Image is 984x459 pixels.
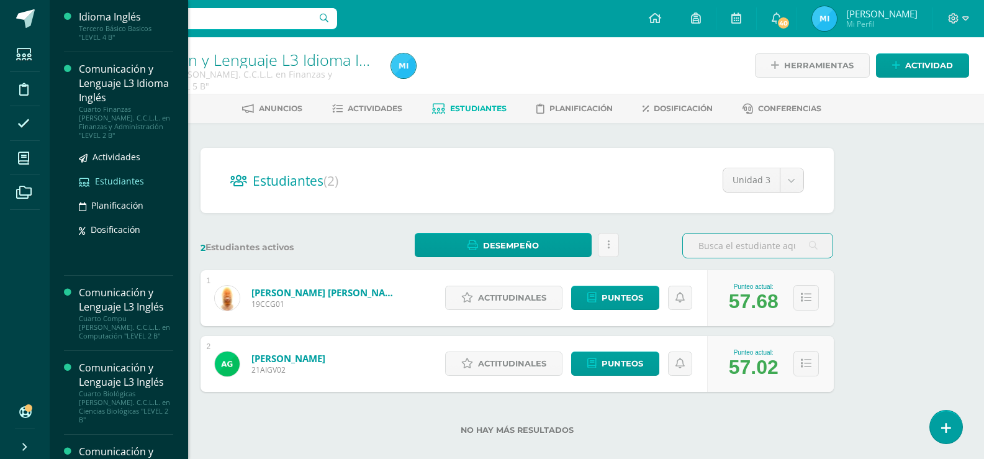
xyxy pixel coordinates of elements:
[79,361,173,424] a: Comunicación y Lenguaje L3 InglésCuarto Biológicas [PERSON_NAME]. C.C.L.L. en Ciencias Biológicas...
[723,168,803,192] a: Unidad 3
[79,361,173,389] div: Comunicación y Lenguaje L3 Inglés
[251,365,325,375] span: 21AIGV02
[743,99,821,119] a: Conferencias
[758,104,821,113] span: Conferencias
[97,68,376,92] div: Quinto Finanzas Bach. C.C.L.L. en Finanzas y Administración 'LEVEL 5 B'
[876,53,969,78] a: Actividad
[97,51,376,68] h1: Comunicación y Lenguaje L3 Idioma Inglés
[79,62,173,105] div: Comunicación y Lenguaje L3 Idioma Inglés
[207,342,211,351] div: 2
[478,286,546,309] span: Actitudinales
[654,104,713,113] span: Dosificación
[733,168,770,192] span: Unidad 3
[91,224,140,235] span: Dosificación
[79,286,173,314] div: Comunicación y Lenguaje L3 Inglés
[432,99,507,119] a: Estudiantes
[478,352,546,375] span: Actitudinales
[812,6,837,31] img: 081d33c50c84a8c124d5b9758954ec13.png
[729,356,779,379] div: 57.02
[215,352,240,376] img: 53e03345f65c97f77fa36de2d845eb5b.png
[450,104,507,113] span: Estudiantes
[79,150,173,164] a: Actividades
[253,172,338,189] span: Estudiantes
[259,104,302,113] span: Anuncios
[79,10,173,24] div: Idioma Inglés
[91,199,143,211] span: Planificación
[79,389,173,424] div: Cuarto Biológicas [PERSON_NAME]. C.C.L.L. en Ciencias Biológicas "LEVEL 2 B"
[323,172,338,189] span: (2)
[602,352,643,375] span: Punteos
[79,286,173,340] a: Comunicación y Lenguaje L3 InglésCuarto Compu [PERSON_NAME]. C.C.L.L. en Computación "LEVEL 2 B"
[729,349,779,356] div: Punteo actual:
[846,7,918,20] span: [PERSON_NAME]
[79,62,173,140] a: Comunicación y Lenguaje L3 Idioma InglésCuarto Finanzas [PERSON_NAME]. C.C.L.L. en Finanzas y Adm...
[846,19,918,29] span: Mi Perfil
[95,175,144,187] span: Estudiantes
[79,222,173,237] a: Dosificación
[79,314,173,340] div: Cuarto Compu [PERSON_NAME]. C.C.L.L. en Computación "LEVEL 2 B"
[683,234,833,258] input: Busca el estudiante aquí...
[332,99,402,119] a: Actividades
[784,54,854,77] span: Herramientas
[348,104,402,113] span: Actividades
[215,286,240,311] img: 638fb07d964c95de7047029916a272e2.png
[93,151,140,163] span: Actividades
[415,233,592,257] a: Desempeño
[79,105,173,140] div: Cuarto Finanzas [PERSON_NAME]. C.C.L.L. en Finanzas y Administración "LEVEL 2 B"
[251,352,325,365] a: [PERSON_NAME]
[643,99,713,119] a: Dosificación
[97,49,396,70] a: Comunicación y Lenguaje L3 Idioma Inglés
[79,24,173,42] div: Tercero Básico Basicos "LEVEL 4 B"
[571,286,659,310] a: Punteos
[79,174,173,188] a: Estudiantes
[207,276,211,285] div: 1
[251,299,400,309] span: 19CCG01
[242,99,302,119] a: Anuncios
[549,104,613,113] span: Planificación
[58,8,337,29] input: Busca un usuario...
[79,198,173,212] a: Planificación
[445,286,562,310] a: Actitudinales
[602,286,643,309] span: Punteos
[251,286,400,299] a: [PERSON_NAME] [PERSON_NAME]
[201,242,205,253] span: 2
[729,283,779,290] div: Punteo actual:
[483,234,539,257] span: Desempeño
[201,242,351,253] label: Estudiantes activos
[536,99,613,119] a: Planificación
[905,54,953,77] span: Actividad
[391,53,416,78] img: 081d33c50c84a8c124d5b9758954ec13.png
[777,16,790,30] span: 40
[755,53,870,78] a: Herramientas
[79,10,173,42] a: Idioma InglésTercero Básico Basicos "LEVEL 4 B"
[729,290,779,313] div: 57.68
[445,352,562,376] a: Actitudinales
[201,425,834,435] label: No hay más resultados
[571,352,659,376] a: Punteos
